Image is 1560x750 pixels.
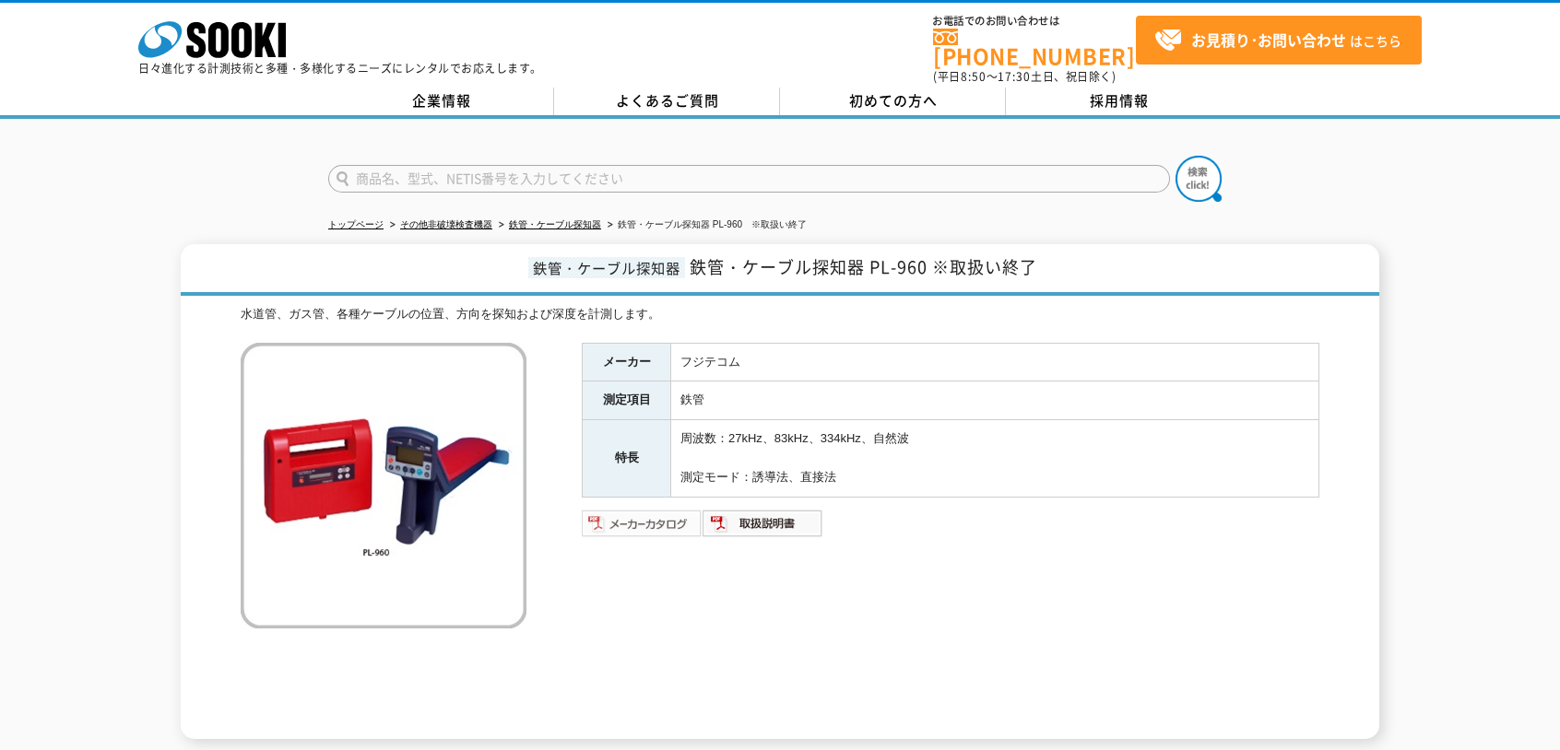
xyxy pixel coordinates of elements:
[780,88,1006,115] a: 初めての方へ
[1154,27,1401,54] span: はこちら
[1191,29,1346,51] strong: お見積り･お問い合わせ
[583,343,671,381] th: メーカー
[582,521,703,534] a: メーカーカタログ
[933,68,1116,85] span: (平日 ～ 土日、祝日除く)
[138,63,542,74] p: 日々進化する計測技術と多種・多様化するニーズにレンタルでお応えします。
[933,29,1136,66] a: [PHONE_NUMBER]
[703,521,823,534] a: 取扱説明書
[933,16,1136,27] span: お電話でのお問い合わせは
[328,219,384,229] a: トップページ
[241,305,1319,324] div: 水道管、ガス管、各種ケーブルの位置、方向を探知および深度を計測します。
[509,219,601,229] a: 鉄管・ケーブル探知器
[583,381,671,420] th: 測定項目
[400,219,492,229] a: その他非破壊検査機器
[328,88,554,115] a: 企業情報
[703,509,823,538] img: 取扱説明書
[671,381,1319,420] td: 鉄管
[582,509,703,538] img: メーカーカタログ
[328,165,1170,193] input: 商品名、型式、NETIS番号を入力してください
[961,68,987,85] span: 8:50
[241,343,526,628] img: 鉄管・ケーブル探知器 PL-960 ※取扱い終了
[604,216,807,235] li: 鉄管・ケーブル探知器 PL-960 ※取扱い終了
[671,420,1319,497] td: 周波数：27kHz、83kHz、334kHz、自然波 測定モード：誘導法、直接法
[583,420,671,497] th: 特長
[849,90,938,111] span: 初めての方へ
[690,254,1037,279] span: 鉄管・ケーブル探知器 PL-960 ※取扱い終了
[554,88,780,115] a: よくあるご質問
[1006,88,1232,115] a: 採用情報
[528,257,685,278] span: 鉄管・ケーブル探知器
[1136,16,1422,64] a: お見積り･お問い合わせはこちら
[1176,156,1222,202] img: btn_search.png
[671,343,1319,381] td: フジテコム
[998,68,1031,85] span: 17:30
